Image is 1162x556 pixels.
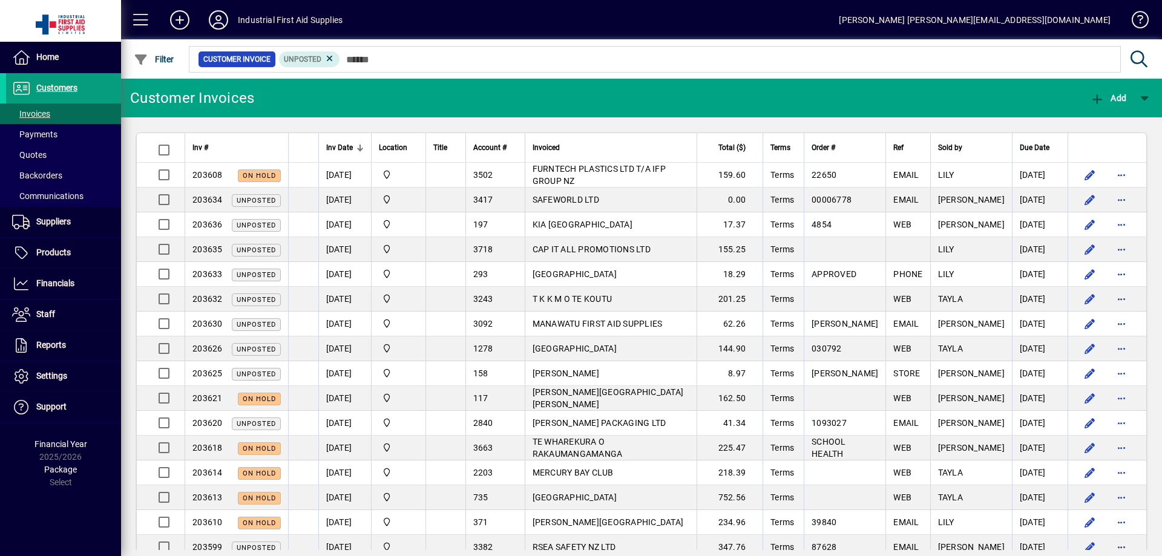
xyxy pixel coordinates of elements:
[697,212,763,237] td: 17.37
[533,368,599,378] span: [PERSON_NAME]
[131,48,177,70] button: Filter
[318,262,371,287] td: [DATE]
[192,368,223,378] span: 203625
[770,294,794,304] span: Terms
[812,344,842,353] span: 030792
[160,9,199,31] button: Add
[318,485,371,510] td: [DATE]
[812,220,832,229] span: 4854
[697,510,763,535] td: 234.96
[318,163,371,188] td: [DATE]
[1012,361,1068,386] td: [DATE]
[1012,386,1068,411] td: [DATE]
[697,386,763,411] td: 162.50
[473,492,488,502] span: 735
[237,246,276,254] span: Unposted
[134,54,174,64] span: Filter
[379,342,418,355] span: INDUSTRIAL FIRST AID SUPPLIES LTD
[893,542,919,552] span: EMAIL
[1012,237,1068,262] td: [DATE]
[379,466,418,479] span: INDUSTRIAL FIRST AID SUPPLIES LTD
[697,436,763,460] td: 225.47
[192,141,281,154] div: Inv #
[192,269,223,279] span: 203633
[938,220,1005,229] span: [PERSON_NAME]
[770,418,794,428] span: Terms
[243,172,276,180] span: On hold
[243,469,276,477] span: On hold
[1080,488,1100,507] button: Edit
[1080,240,1100,259] button: Edit
[1112,240,1131,259] button: More options
[938,141,962,154] span: Sold by
[1080,463,1100,482] button: Edit
[533,319,663,329] span: MANAWATU FIRST AID SUPPLIES
[473,542,493,552] span: 3382
[938,195,1005,204] span: [PERSON_NAME]
[938,244,954,254] span: LILY
[938,269,954,279] span: LILY
[770,220,794,229] span: Terms
[938,294,963,304] span: TAYLA
[36,247,71,257] span: Products
[938,319,1005,329] span: [PERSON_NAME]
[199,9,238,31] button: Profile
[192,195,223,204] span: 203634
[533,437,623,459] span: TE WHAREKURA O RAKAUMANGAMANGA
[533,141,560,154] span: Invoiced
[1012,411,1068,436] td: [DATE]
[533,387,684,409] span: [PERSON_NAME][GEOGRAPHIC_DATA][PERSON_NAME]
[938,344,963,353] span: TAYLA
[718,141,746,154] span: Total ($)
[379,193,418,206] span: INDUSTRIAL FIRST AID SUPPLIES LTD
[379,168,418,182] span: INDUSTRIAL FIRST AID SUPPLIES LTD
[938,418,1005,428] span: [PERSON_NAME]
[1012,212,1068,237] td: [DATE]
[893,393,911,403] span: WEB
[770,492,794,502] span: Terms
[1080,165,1100,185] button: Edit
[12,109,50,119] span: Invoices
[6,361,121,391] a: Settings
[237,420,276,428] span: Unposted
[379,540,418,554] span: INDUSTRIAL FIRST AID SUPPLIES LTD
[433,141,458,154] div: Title
[192,344,223,353] span: 203626
[770,542,794,552] span: Terms
[893,468,911,477] span: WEB
[130,88,254,108] div: Customer Invoices
[1080,289,1100,309] button: Edit
[697,237,763,262] td: 155.25
[697,336,763,361] td: 144.90
[192,294,223,304] span: 203632
[893,220,911,229] span: WEB
[1080,438,1100,457] button: Edit
[697,361,763,386] td: 8.97
[533,468,614,477] span: MERCURY BAY CLUB
[1020,141,1060,154] div: Due Date
[1112,438,1131,457] button: More options
[697,163,763,188] td: 159.60
[812,141,835,154] span: Order #
[6,42,121,73] a: Home
[770,468,794,477] span: Terms
[318,460,371,485] td: [DATE]
[36,371,67,381] span: Settings
[812,170,836,180] span: 22650
[6,165,121,186] a: Backorders
[1080,388,1100,408] button: Edit
[1080,413,1100,433] button: Edit
[1012,262,1068,287] td: [DATE]
[473,269,488,279] span: 293
[938,170,954,180] span: LILY
[770,393,794,403] span: Terms
[1020,141,1049,154] span: Due Date
[1012,188,1068,212] td: [DATE]
[237,544,276,552] span: Unposted
[893,141,904,154] span: Ref
[893,195,919,204] span: EMAIL
[697,287,763,312] td: 201.25
[893,368,920,378] span: STORE
[1080,264,1100,284] button: Edit
[433,141,447,154] span: Title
